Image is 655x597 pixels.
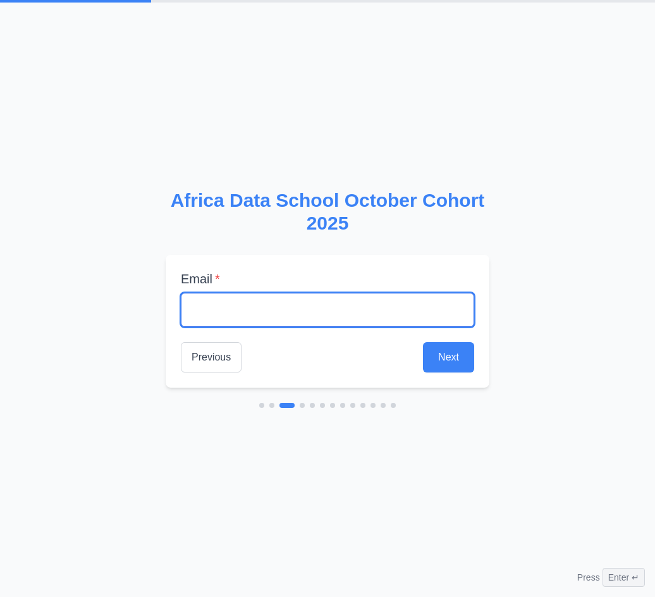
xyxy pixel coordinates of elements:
span: Enter ↵ [603,568,645,587]
div: Press [577,568,645,587]
label: Email [181,270,474,288]
h2: Africa Data School October Cohort 2025 [166,189,489,235]
button: Previous [181,342,242,372]
button: Next [423,342,474,372]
